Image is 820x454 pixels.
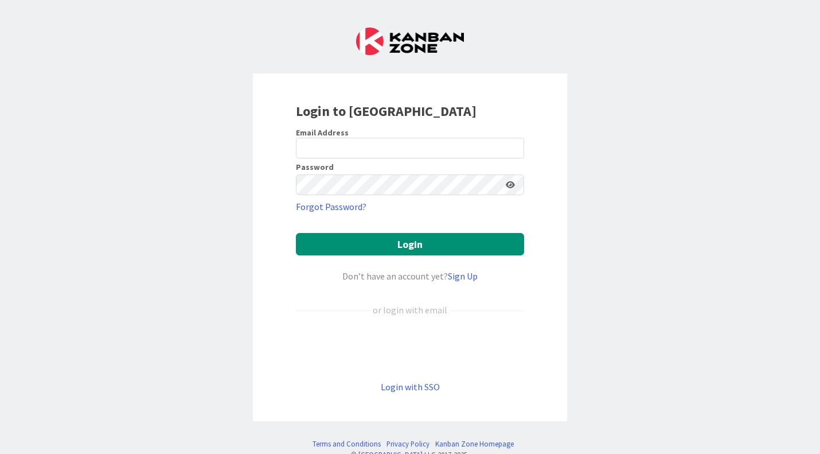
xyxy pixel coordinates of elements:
[296,163,334,171] label: Password
[296,233,524,255] button: Login
[386,439,429,449] a: Privacy Policy
[356,28,464,55] img: Kanban Zone
[296,127,349,138] label: Email Address
[296,269,524,283] div: Don’t have an account yet?
[448,270,478,282] a: Sign Up
[381,381,440,393] a: Login with SSO
[290,336,530,361] iframe: Sign in with Google Button
[435,439,514,449] a: Kanban Zone Homepage
[296,102,477,120] b: Login to [GEOGRAPHIC_DATA]
[370,303,450,317] div: or login with email
[313,439,381,449] a: Terms and Conditions
[296,200,366,214] a: Forgot Password?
